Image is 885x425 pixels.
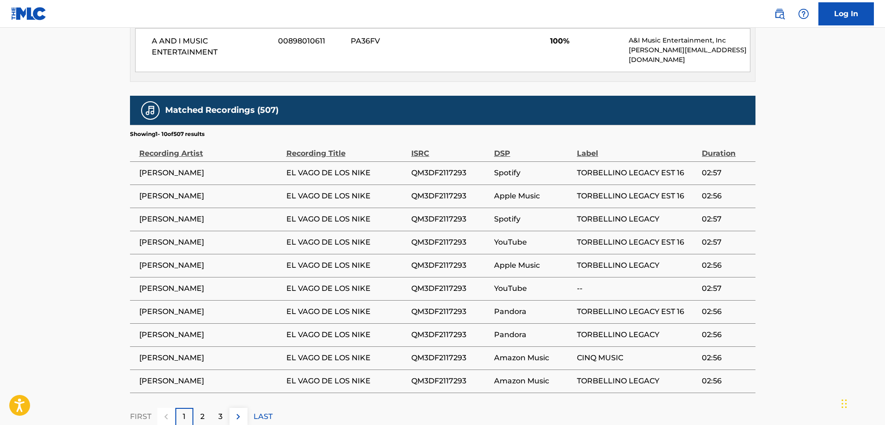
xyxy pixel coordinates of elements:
[550,36,622,47] span: 100%
[794,5,813,23] div: Help
[286,376,407,387] span: EL VAGO DE LOS NIKE
[494,237,572,248] span: YouTube
[774,8,785,19] img: search
[411,329,489,340] span: QM3DF2117293
[411,352,489,363] span: QM3DF2117293
[494,329,572,340] span: Pandora
[702,138,750,159] div: Duration
[494,260,572,271] span: Apple Music
[494,214,572,225] span: Spotify
[770,5,789,23] a: Public Search
[577,352,697,363] span: CINQ MUSIC
[494,191,572,202] span: Apple Music
[702,191,750,202] span: 02:56
[286,237,407,248] span: EL VAGO DE LOS NIKE
[218,411,223,422] p: 3
[702,237,750,248] span: 02:57
[254,411,272,422] p: LAST
[577,283,697,294] span: --
[286,329,407,340] span: EL VAGO DE LOS NIKE
[494,376,572,387] span: Amazon Music
[286,306,407,317] span: EL VAGO DE LOS NIKE
[702,306,750,317] span: 02:56
[842,390,847,418] div: Drag
[577,376,697,387] span: TORBELLINO LEGACY
[411,306,489,317] span: QM3DF2117293
[629,45,749,65] p: [PERSON_NAME][EMAIL_ADDRESS][DOMAIN_NAME]
[139,214,282,225] span: [PERSON_NAME]
[702,283,750,294] span: 02:57
[494,167,572,179] span: Spotify
[411,138,489,159] div: ISRC
[411,237,489,248] span: QM3DF2117293
[577,167,697,179] span: TORBELLINO LEGACY EST 16
[839,381,885,425] iframe: Chat Widget
[139,283,282,294] span: [PERSON_NAME]
[494,283,572,294] span: YouTube
[411,167,489,179] span: QM3DF2117293
[577,191,697,202] span: TORBELLINO LEGACY EST 16
[798,8,809,19] img: help
[286,283,407,294] span: EL VAGO DE LOS NIKE
[286,191,407,202] span: EL VAGO DE LOS NIKE
[702,329,750,340] span: 02:56
[11,7,47,20] img: MLC Logo
[411,191,489,202] span: QM3DF2117293
[577,237,697,248] span: TORBELLINO LEGACY EST 16
[702,376,750,387] span: 02:56
[139,329,282,340] span: [PERSON_NAME]
[139,138,282,159] div: Recording Artist
[130,411,151,422] p: FIRST
[139,167,282,179] span: [PERSON_NAME]
[139,260,282,271] span: [PERSON_NAME]
[411,214,489,225] span: QM3DF2117293
[286,138,407,159] div: Recording Title
[130,130,204,138] p: Showing 1 - 10 of 507 results
[286,352,407,363] span: EL VAGO DE LOS NIKE
[145,105,156,116] img: Matched Recordings
[411,260,489,271] span: QM3DF2117293
[577,138,697,159] div: Label
[577,329,697,340] span: TORBELLINO LEGACY
[702,214,750,225] span: 02:57
[351,36,440,47] span: PA36FV
[411,283,489,294] span: QM3DF2117293
[278,36,344,47] span: 00898010611
[702,260,750,271] span: 02:56
[286,167,407,179] span: EL VAGO DE LOS NIKE
[139,237,282,248] span: [PERSON_NAME]
[286,214,407,225] span: EL VAGO DE LOS NIKE
[139,306,282,317] span: [PERSON_NAME]
[577,306,697,317] span: TORBELLINO LEGACY EST 16
[702,352,750,363] span: 02:56
[139,191,282,202] span: [PERSON_NAME]
[818,2,874,25] a: Log In
[286,260,407,271] span: EL VAGO DE LOS NIKE
[577,214,697,225] span: TORBELLINO LEGACY
[139,352,282,363] span: [PERSON_NAME]
[152,36,272,58] span: A AND I MUSIC ENTERTAINMENT
[139,376,282,387] span: [PERSON_NAME]
[629,36,749,45] p: A&I Music Entertainment, Inc
[411,376,489,387] span: QM3DF2117293
[200,411,204,422] p: 2
[165,105,278,116] h5: Matched Recordings (507)
[577,260,697,271] span: TORBELLINO LEGACY
[233,411,244,422] img: right
[494,306,572,317] span: Pandora
[183,411,186,422] p: 1
[494,352,572,363] span: Amazon Music
[702,167,750,179] span: 02:57
[494,138,572,159] div: DSP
